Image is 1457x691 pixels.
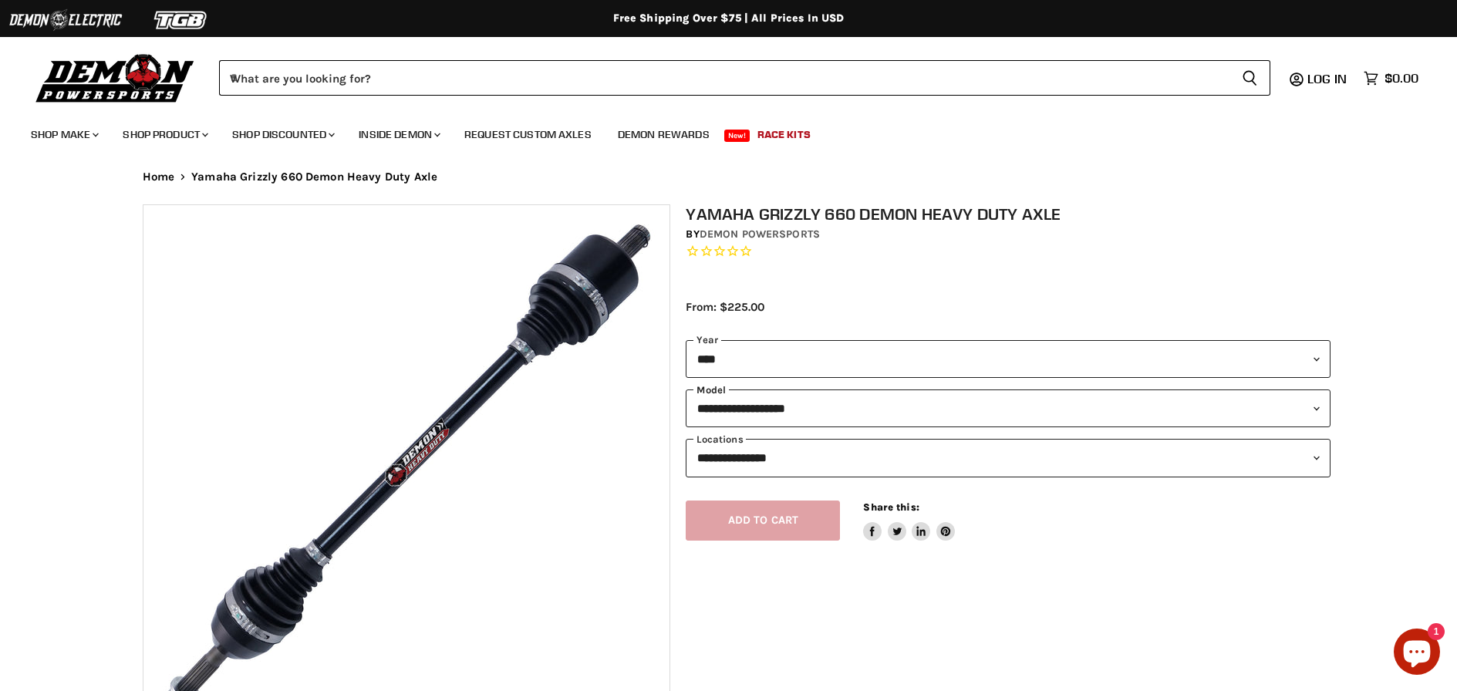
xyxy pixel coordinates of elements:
a: Shop Discounted [221,119,344,150]
select: modal-name [686,389,1331,427]
select: keys [686,439,1331,477]
a: Demon Rewards [606,119,721,150]
aside: Share this: [863,501,955,541]
img: Demon Powersports [31,50,200,105]
div: Free Shipping Over $75 | All Prices In USD [112,12,1346,25]
span: Rated 0.0 out of 5 stars 0 reviews [686,244,1331,260]
select: year [686,340,1331,378]
a: $0.00 [1356,67,1426,89]
span: From: $225.00 [686,300,764,314]
a: Log in [1300,72,1356,86]
a: Request Custom Axles [453,119,603,150]
a: Shop Make [19,119,108,150]
span: $0.00 [1384,71,1418,86]
span: Log in [1307,71,1347,86]
a: Shop Product [111,119,218,150]
span: Yamaha Grizzly 660 Demon Heavy Duty Axle [191,170,437,184]
a: Demon Powersports [700,228,820,241]
input: When autocomplete results are available use up and down arrows to review and enter to select [219,60,1229,96]
span: New! [724,130,750,142]
a: Inside Demon [347,119,450,150]
a: Home [143,170,175,184]
inbox-online-store-chat: Shopify online store chat [1389,629,1445,679]
a: Race Kits [746,119,822,150]
div: by [686,226,1331,243]
button: Search [1229,60,1270,96]
img: Demon Electric Logo 2 [8,5,123,35]
ul: Main menu [19,113,1415,150]
span: Share this: [863,501,919,513]
nav: Breadcrumbs [112,170,1346,184]
img: TGB Logo 2 [123,5,239,35]
form: Product [219,60,1270,96]
h1: Yamaha Grizzly 660 Demon Heavy Duty Axle [686,204,1331,224]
